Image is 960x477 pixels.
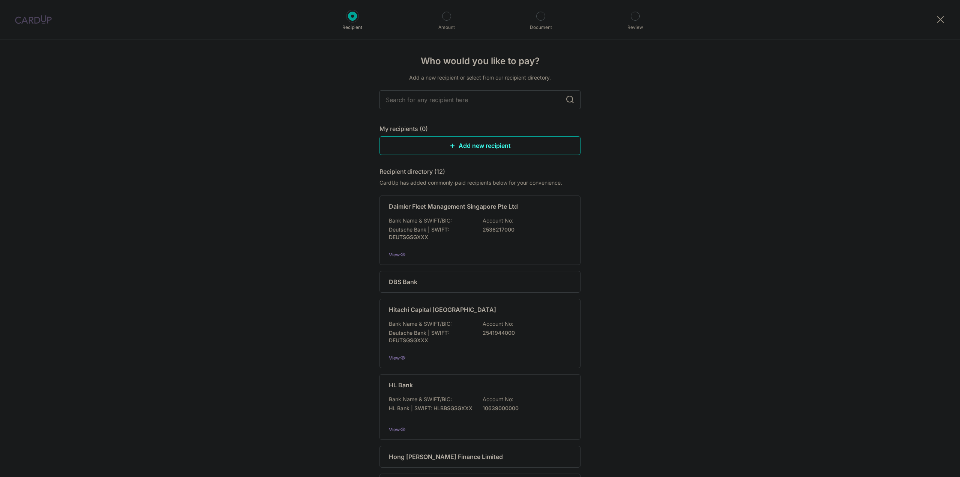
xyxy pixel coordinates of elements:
[419,24,474,31] p: Amount
[379,124,428,133] h5: My recipients (0)
[389,329,473,344] p: Deutsche Bank | SWIFT: DEUTSGSGXXX
[389,305,496,314] p: Hitachi Capital [GEOGRAPHIC_DATA]
[389,252,400,257] a: View
[483,320,513,328] p: Account No:
[483,217,513,224] p: Account No:
[379,136,580,155] a: Add new recipient
[389,427,400,432] a: View
[389,202,518,211] p: Daimler Fleet Management Singapore Pte Ltd
[389,381,413,390] p: HL Bank
[483,405,567,412] p: 10639000000
[389,405,473,412] p: HL Bank | SWIFT: HLBBSGSGXXX
[389,396,452,403] p: Bank Name & SWIFT/BIC:
[379,167,445,176] h5: Recipient directory (12)
[379,90,580,109] input: Search for any recipient here
[483,329,567,337] p: 2541944000
[513,24,568,31] p: Document
[389,226,473,241] p: Deutsche Bank | SWIFT: DEUTSGSGXXX
[483,226,567,233] p: 2536217000
[379,74,580,81] div: Add a new recipient or select from our recipient directory.
[483,396,513,403] p: Account No:
[15,15,52,24] img: CardUp
[389,355,400,361] a: View
[389,217,452,224] p: Bank Name & SWIFT/BIC:
[379,54,580,68] h4: Who would you like to pay?
[379,179,580,187] div: CardUp has added commonly-paid recipients below for your convenience.
[389,277,417,286] p: DBS Bank
[607,24,663,31] p: Review
[389,320,452,328] p: Bank Name & SWIFT/BIC:
[389,452,503,461] p: Hong [PERSON_NAME] Finance Limited
[325,24,380,31] p: Recipient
